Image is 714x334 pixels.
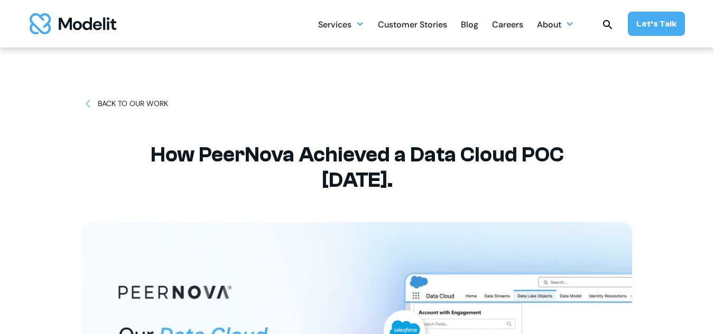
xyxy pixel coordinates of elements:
div: Blog [461,15,478,36]
div: BACK TO OUR WORK [98,98,168,109]
div: Services [318,15,351,36]
a: home [30,13,116,34]
div: Customer Stories [378,15,447,36]
div: About [537,14,574,34]
a: Careers [492,14,523,34]
a: Customer Stories [378,14,447,34]
a: Blog [461,14,478,34]
h1: How PeerNova Achieved a Data Cloud POC [DATE]. [119,142,595,193]
a: BACK TO OUR WORK [82,98,168,109]
img: modelit logo [30,13,116,34]
div: Let’s Talk [636,18,676,30]
div: Careers [492,15,523,36]
div: Services [318,14,364,34]
a: Let’s Talk [628,12,685,36]
div: About [537,15,561,36]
